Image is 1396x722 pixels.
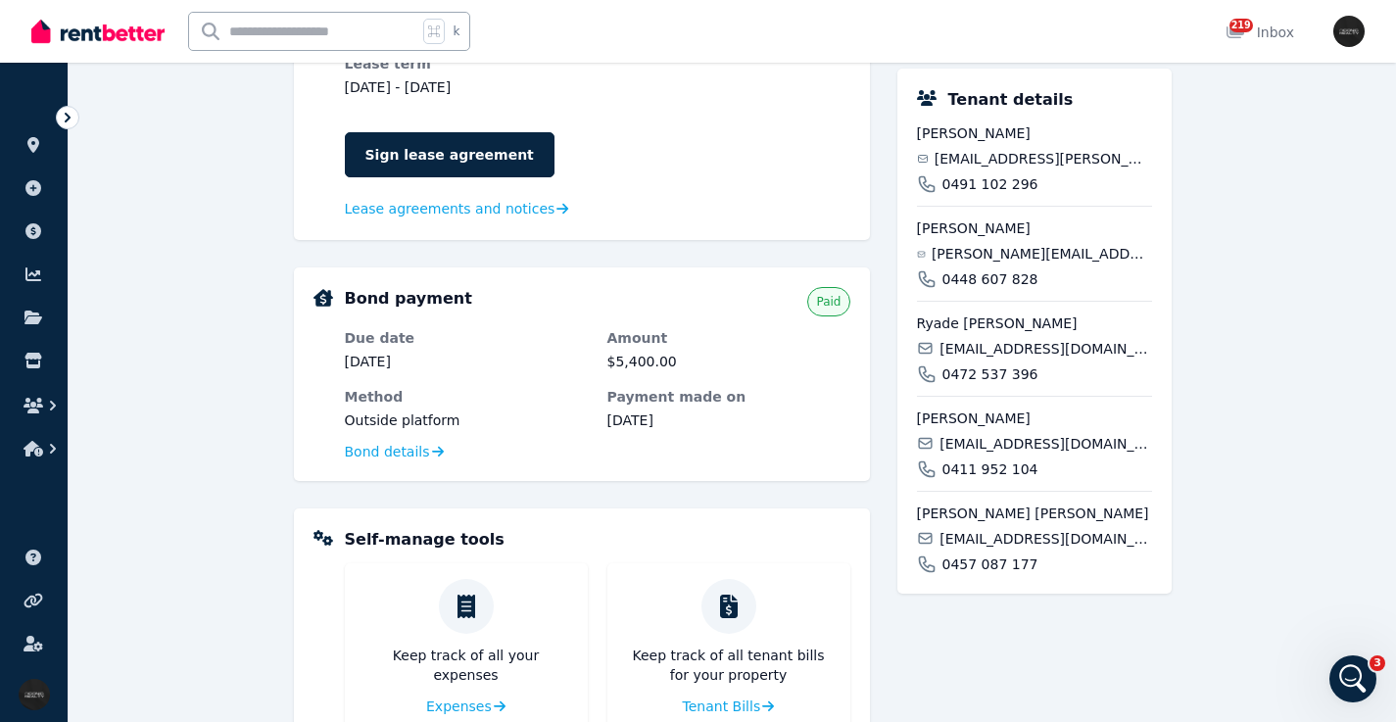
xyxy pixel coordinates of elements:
[1370,655,1385,671] span: 3
[345,199,555,218] span: Lease agreements and notices
[917,409,1152,428] span: [PERSON_NAME]
[345,387,588,407] dt: Method
[1226,23,1294,42] div: Inbox
[361,646,572,685] p: Keep track of all your expenses
[1229,19,1253,32] span: 219
[345,410,588,430] dd: Outside platform
[942,269,1038,289] span: 0448 607 828
[607,410,850,430] dd: [DATE]
[607,352,850,371] dd: $5,400.00
[345,328,588,348] dt: Due date
[313,289,333,307] img: Bond Details
[917,123,1152,143] span: [PERSON_NAME]
[1333,16,1365,47] img: Iconic Realty Pty Ltd
[948,88,1074,112] h5: Tenant details
[932,244,1152,264] span: [PERSON_NAME][EMAIL_ADDRESS][PERSON_NAME][DOMAIN_NAME]
[917,218,1152,238] span: [PERSON_NAME]
[345,442,430,461] span: Bond details
[345,528,505,552] h5: Self-manage tools
[345,199,569,218] a: Lease agreements and notices
[917,313,1152,333] span: Ryade [PERSON_NAME]
[939,434,1151,454] span: [EMAIL_ADDRESS][DOMAIN_NAME]
[426,697,492,716] span: Expenses
[942,174,1038,194] span: 0491 102 296
[942,364,1038,384] span: 0472 537 396
[942,459,1038,479] span: 0411 952 104
[31,17,165,46] img: RentBetter
[607,328,850,348] dt: Amount
[453,24,459,39] span: k
[942,554,1038,574] span: 0457 087 177
[939,339,1151,359] span: [EMAIL_ADDRESS][DOMAIN_NAME]
[623,646,835,685] p: Keep track of all tenant bills for your property
[935,149,1152,168] span: [EMAIL_ADDRESS][PERSON_NAME][DOMAIN_NAME]
[683,697,761,716] span: Tenant Bills
[345,77,588,97] dd: [DATE] - [DATE]
[426,697,505,716] a: Expenses
[607,387,850,407] dt: Payment made on
[19,679,50,710] img: Iconic Realty Pty Ltd
[816,294,841,310] span: Paid
[683,697,775,716] a: Tenant Bills
[345,442,444,461] a: Bond details
[345,132,554,177] a: Sign lease agreement
[345,54,588,73] dt: Lease term
[1329,655,1376,702] iframe: Intercom live chat
[345,352,588,371] dd: [DATE]
[345,287,472,311] h5: Bond payment
[917,504,1152,523] span: [PERSON_NAME] [PERSON_NAME]
[939,529,1151,549] span: [EMAIL_ADDRESS][DOMAIN_NAME]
